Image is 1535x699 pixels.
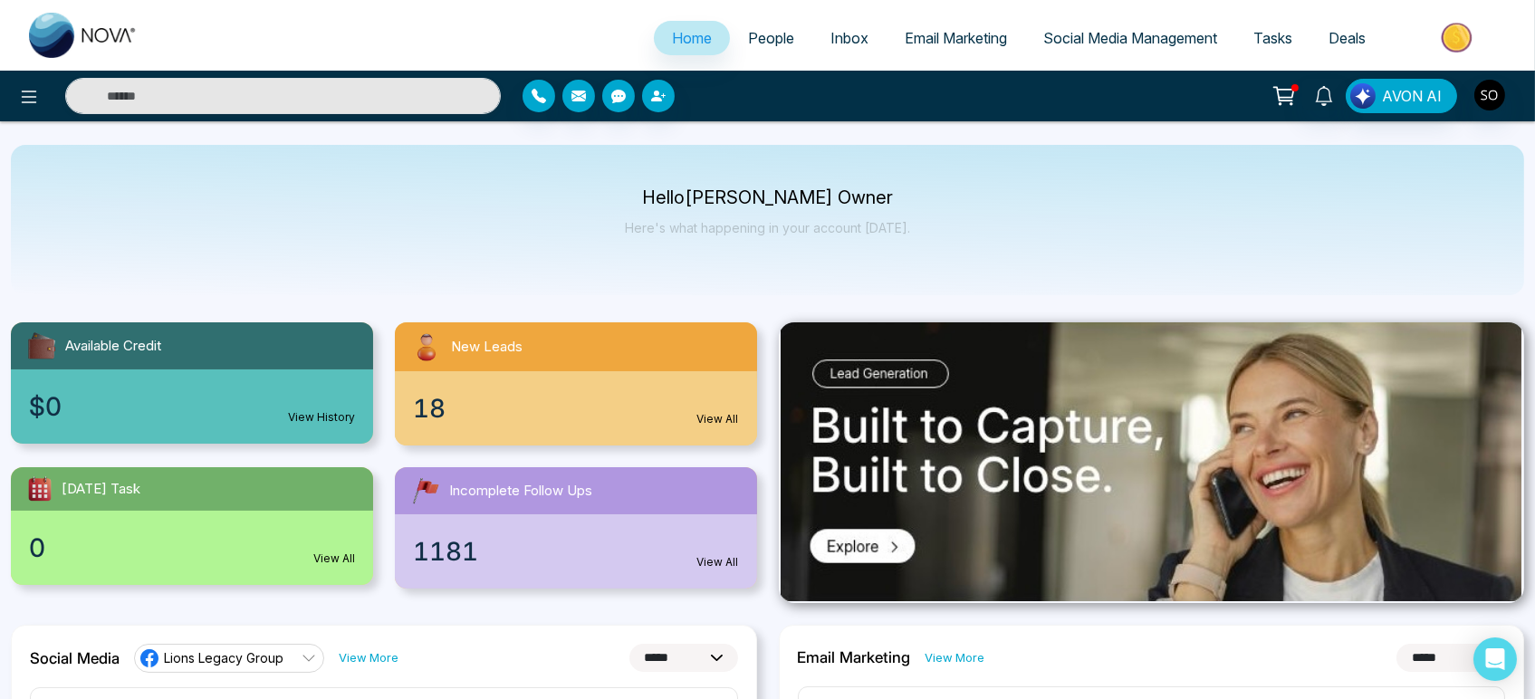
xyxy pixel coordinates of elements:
[697,411,739,427] a: View All
[1382,85,1442,107] span: AVON AI
[65,336,161,357] span: Available Credit
[697,554,739,570] a: View All
[798,648,911,666] h2: Email Marketing
[1025,21,1235,55] a: Social Media Management
[654,21,730,55] a: Home
[25,330,58,362] img: availableCredit.svg
[288,409,355,426] a: View History
[164,649,283,666] span: Lions Legacy Group
[413,532,478,570] span: 1181
[1235,21,1310,55] a: Tasks
[1253,29,1292,47] span: Tasks
[29,13,138,58] img: Nova CRM Logo
[1473,637,1517,681] div: Open Intercom Messenger
[1043,29,1217,47] span: Social Media Management
[1350,83,1376,109] img: Lead Flow
[625,190,910,206] p: Hello [PERSON_NAME] Owner
[1393,17,1524,58] img: Market-place.gif
[1474,80,1505,110] img: User Avatar
[409,330,444,364] img: newLeads.svg
[449,481,592,502] span: Incomplete Follow Ups
[339,649,398,666] a: View More
[830,29,868,47] span: Inbox
[25,474,54,503] img: todayTask.svg
[625,220,910,235] p: Here's what happening in your account [DATE].
[672,29,712,47] span: Home
[29,388,62,426] span: $0
[1329,29,1366,47] span: Deals
[384,467,768,589] a: Incomplete Follow Ups1181View All
[409,474,442,507] img: followUps.svg
[926,649,985,666] a: View More
[1346,79,1457,113] button: AVON AI
[887,21,1025,55] a: Email Marketing
[384,322,768,445] a: New Leads18View All
[905,29,1007,47] span: Email Marketing
[62,479,140,500] span: [DATE] Task
[413,389,446,427] span: 18
[748,29,794,47] span: People
[781,322,1521,601] img: .
[730,21,812,55] a: People
[1310,21,1384,55] a: Deals
[812,21,887,55] a: Inbox
[30,649,120,667] h2: Social Media
[451,337,523,358] span: New Leads
[29,529,45,567] span: 0
[313,551,355,567] a: View All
